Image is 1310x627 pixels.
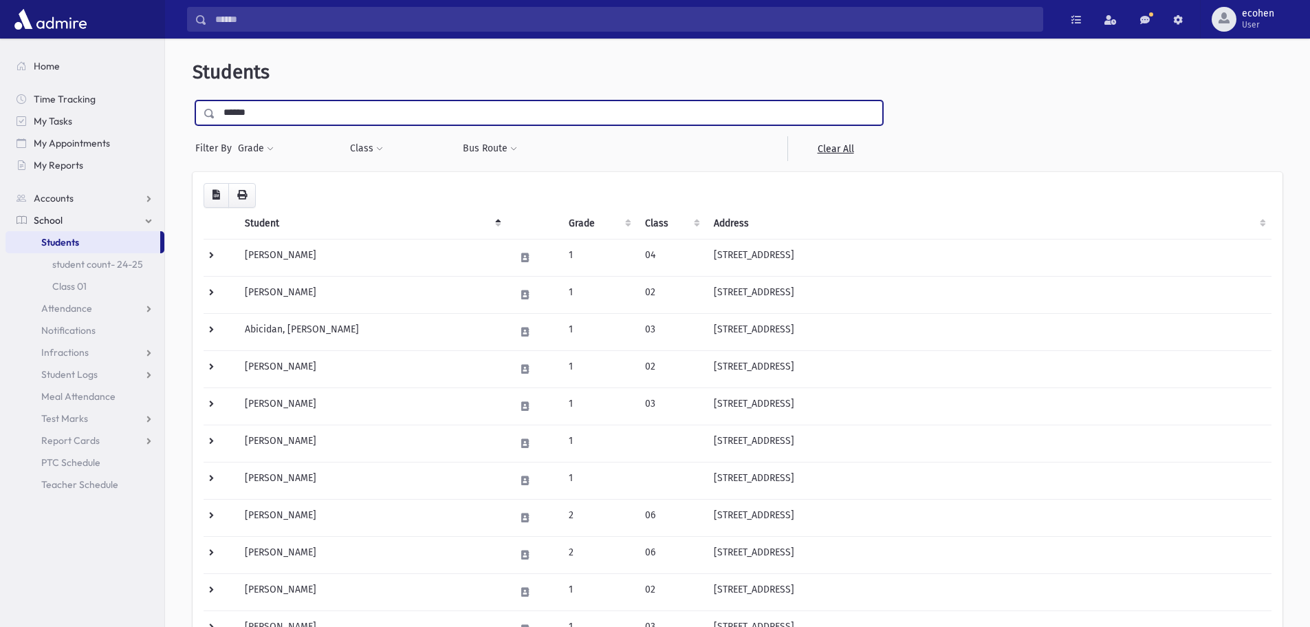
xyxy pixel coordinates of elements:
a: Accounts [6,187,164,209]
button: CSV [204,183,229,208]
button: Print [228,183,256,208]
td: [PERSON_NAME] [237,387,507,425]
a: PTC Schedule [6,451,164,474]
td: 1 [560,573,636,610]
a: Attendance [6,297,164,319]
td: [PERSON_NAME] [237,350,507,387]
td: 1 [560,387,636,425]
button: Grade [237,136,274,161]
td: [PERSON_NAME] [237,276,507,313]
span: Meal Attendance [41,390,116,403]
a: Teacher Schedule [6,474,164,496]
span: Accounts [34,192,74,204]
span: Teacher Schedule [41,478,118,491]
td: 1 [560,239,636,276]
a: Class 01 [6,275,164,297]
button: Class [349,136,384,161]
span: Notifications [41,324,96,337]
td: [STREET_ADDRESS] [706,350,1271,387]
span: Time Tracking [34,93,96,105]
a: Student Logs [6,363,164,385]
td: 06 [637,536,706,573]
td: 03 [637,387,706,425]
a: My Tasks [6,110,164,132]
span: My Tasks [34,115,72,127]
td: [STREET_ADDRESS] [706,313,1271,350]
input: Search [207,7,1042,32]
td: 02 [637,276,706,313]
span: Filter By [195,141,237,156]
td: 03 [637,313,706,350]
a: Clear All [787,136,883,161]
span: Home [34,60,60,72]
span: School [34,214,63,226]
td: [STREET_ADDRESS] [706,462,1271,499]
span: My Appointments [34,137,110,149]
td: 1 [560,350,636,387]
span: Students [193,61,270,83]
span: ecohen [1242,8,1274,19]
a: Notifications [6,319,164,341]
td: [STREET_ADDRESS] [706,536,1271,573]
th: Grade: activate to sort column ascending [560,208,636,240]
span: Report Cards [41,434,100,447]
a: My Reports [6,154,164,176]
a: Home [6,55,164,77]
td: 2 [560,499,636,536]
a: Infractions [6,341,164,363]
a: School [6,209,164,231]
th: Address: activate to sort column ascending [706,208,1271,240]
td: 2 [560,536,636,573]
td: 1 [560,276,636,313]
th: Student: activate to sort column descending [237,208,507,240]
a: Test Marks [6,407,164,429]
td: [STREET_ADDRESS] [706,276,1271,313]
td: [STREET_ADDRESS] [706,573,1271,610]
span: Student Logs [41,368,98,381]
a: Meal Attendance [6,385,164,407]
td: 06 [637,499,706,536]
th: Class: activate to sort column ascending [637,208,706,240]
td: [PERSON_NAME] [237,573,507,610]
span: My Reports [34,159,83,171]
a: My Appointments [6,132,164,154]
td: [PERSON_NAME] [237,536,507,573]
td: 1 [560,425,636,462]
span: Attendance [41,302,92,315]
td: 02 [637,573,706,610]
td: [STREET_ADDRESS] [706,239,1271,276]
a: student count- 24-25 [6,253,164,275]
span: PTC Schedule [41,456,100,469]
td: [PERSON_NAME] [237,462,507,499]
button: Bus Route [462,136,518,161]
a: Time Tracking [6,88,164,110]
td: Abicidan, [PERSON_NAME] [237,313,507,350]
span: User [1242,19,1274,30]
td: [STREET_ADDRESS] [706,425,1271,462]
a: Students [6,231,160,253]
td: 04 [637,239,706,276]
td: [STREET_ADDRESS] [706,387,1271,425]
span: Students [41,236,79,248]
td: 02 [637,350,706,387]
td: [PERSON_NAME] [237,499,507,536]
td: 1 [560,313,636,350]
span: Infractions [41,346,89,359]
a: Report Cards [6,429,164,451]
img: AdmirePro [11,6,90,33]
td: [PERSON_NAME] [237,425,507,462]
td: [STREET_ADDRESS] [706,499,1271,536]
td: 1 [560,462,636,499]
span: Test Marks [41,412,88,425]
td: [PERSON_NAME] [237,239,507,276]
